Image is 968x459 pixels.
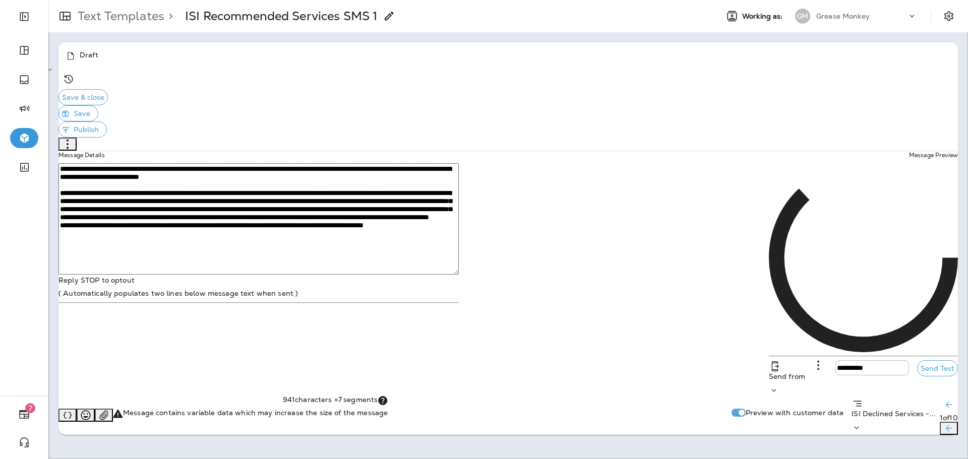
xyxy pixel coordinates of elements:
p: Send from [769,372,805,380]
span: 1 of 10 [940,413,958,422]
button: Next Preview Customer [940,422,958,435]
p: Grease Monkey [816,12,870,20]
p: Text Templates [74,9,164,24]
button: Save & close [58,89,108,105]
button: Expand Sidebar [10,7,38,27]
h5: Message Preview [909,151,958,159]
button: Publish [58,121,107,138]
button: Settings [940,7,958,25]
span: 7 [25,403,35,413]
span: Save [74,109,90,118]
p: Preview with customer data [746,409,844,417]
p: Reply STOP to optout [58,276,459,284]
p: > [164,9,173,24]
span: Working as: [742,12,785,21]
p: ISI Recommended Services SMS 1 [185,9,377,24]
button: Previous Preview Customer [940,396,958,414]
div: Text Segments Text messages are billed per segment. A single segment is typically 160 characters,... [378,396,388,409]
span: Publish [74,125,99,134]
span: ISI Declined Services -... [852,409,936,418]
button: View Changelog [58,69,79,89]
button: 7 [10,404,38,424]
p: Message contains variable data which may increase the size of the message [123,409,388,417]
button: Send Test [917,360,958,376]
h5: Message Details [58,151,105,159]
span: Draft [80,51,98,61]
button: Save [58,105,98,121]
p: ( Automatically populates two lines below message text when sent ) [58,289,459,297]
div: GM [795,9,810,24]
p: 941 characters = 7 segments [283,396,378,404]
